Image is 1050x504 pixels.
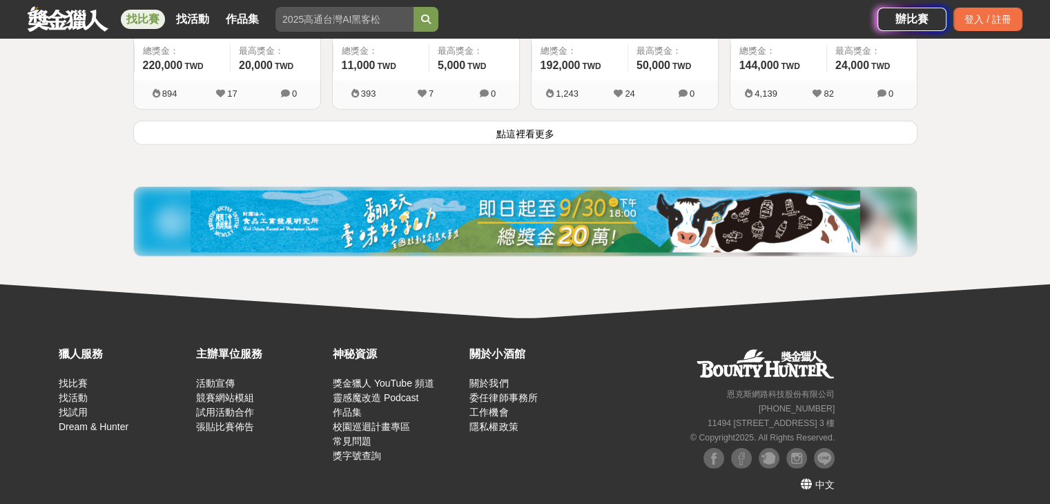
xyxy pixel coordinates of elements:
span: 0 [292,88,297,99]
a: 找試用 [59,407,88,418]
img: Instagram [786,448,807,469]
span: 50,000 [636,59,670,71]
a: 作品集 [333,407,362,418]
span: TWD [582,61,601,71]
span: TWD [184,61,203,71]
input: 2025高通台灣AI黑客松 [275,7,414,32]
a: 常見問題 [333,436,371,447]
small: 11494 [STREET_ADDRESS] 3 樓 [708,418,835,428]
span: 0 [888,88,893,99]
span: TWD [672,61,691,71]
span: 20,000 [239,59,273,71]
span: 中文 [815,479,835,490]
div: 登入 / 註冊 [953,8,1022,31]
span: 0 [690,88,694,99]
a: 競賽網站模組 [195,392,253,403]
img: 11b6bcb1-164f-4f8f-8046-8740238e410a.jpg [191,191,860,253]
span: 總獎金： [342,44,420,58]
a: 找活動 [171,10,215,29]
a: 校園巡迴計畫專區 [333,421,410,432]
span: 總獎金： [143,44,222,58]
span: TWD [377,61,396,71]
a: 試用活動合作 [195,407,253,418]
img: Plurk [759,448,779,469]
span: 11,000 [342,59,376,71]
a: 活動宣傳 [195,378,234,389]
a: 委任律師事務所 [469,392,537,403]
img: LINE [814,448,835,469]
span: 5,000 [438,59,465,71]
span: 17 [227,88,237,99]
small: [PHONE_NUMBER] [759,404,835,414]
a: 工作機會 [469,407,508,418]
a: 靈感魔改造 Podcast [333,392,418,403]
span: 24,000 [835,59,869,71]
span: 總獎金： [739,44,818,58]
a: 找比賽 [59,378,88,389]
small: 恩克斯網路科技股份有限公司 [727,389,835,399]
span: 最高獎金： [438,44,511,58]
div: 獵人服務 [59,346,188,362]
img: Facebook [703,448,724,469]
span: 1,243 [556,88,579,99]
span: 7 [429,88,434,99]
a: 隱私權政策 [469,421,518,432]
a: 獎金獵人 YouTube 頻道 [333,378,434,389]
small: © Copyright 2025 . All Rights Reserved. [690,433,835,443]
a: 獎字號查詢 [333,450,381,461]
a: 辦比賽 [877,8,946,31]
span: 24 [625,88,634,99]
span: TWD [275,61,293,71]
a: 張貼比賽佈告 [195,421,253,432]
span: 82 [824,88,833,99]
span: 4,139 [755,88,777,99]
span: TWD [467,61,486,71]
span: 最高獎金： [835,44,908,58]
span: 總獎金： [541,44,619,58]
div: 關於小酒館 [469,346,599,362]
button: 點這裡看更多 [133,121,917,145]
span: 最高獎金： [239,44,312,58]
a: 作品集 [220,10,264,29]
span: 最高獎金： [636,44,710,58]
a: 找活動 [59,392,88,403]
span: 220,000 [143,59,183,71]
span: TWD [781,61,799,71]
span: 0 [491,88,496,99]
a: 找比賽 [121,10,165,29]
span: 192,000 [541,59,581,71]
a: 關於我們 [469,378,508,389]
span: 393 [361,88,376,99]
span: TWD [871,61,890,71]
div: 主辦單位服務 [195,346,325,362]
span: 144,000 [739,59,779,71]
img: Facebook [731,448,752,469]
span: 894 [162,88,177,99]
a: Dream & Hunter [59,421,128,432]
div: 神秘資源 [333,346,463,362]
